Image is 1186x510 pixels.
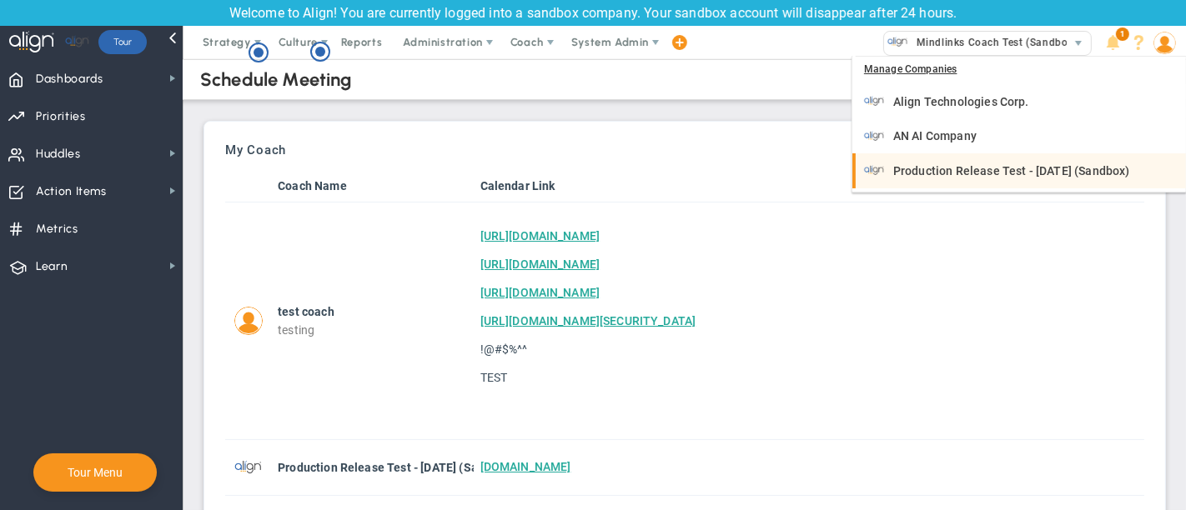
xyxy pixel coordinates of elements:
span: AN AI Company [893,130,977,142]
img: 33500.Company.photo [887,32,908,52]
li: Announcements [1100,26,1126,59]
div: Schedule Meeting [200,68,352,91]
img: 10991.Company.photo [864,91,885,112]
h3: My Coach [225,142,286,157]
a: [DOMAIN_NAME] [480,460,571,473]
a: [URL][DOMAIN_NAME] [480,286,601,299]
span: Align Technologies Corp. [893,96,1029,107]
button: Tour Menu [63,465,128,480]
span: select [1067,32,1091,55]
p: !@#$%^^ [480,341,1138,357]
strong: test coach [278,305,334,318]
span: Huddles [36,137,81,172]
a: [URL][DOMAIN_NAME][SECURITY_DATA] [480,314,696,327]
span: testing [278,323,314,337]
span: Learn [36,249,68,284]
span: Metrics [36,212,78,247]
p: TEST [480,369,1138,386]
span: Reports [333,26,391,59]
span: Mindlinks Coach Test (Sandbox) [908,32,1078,53]
span: Production Release Test - [DATE] (Sandbox) [893,165,1130,177]
img: Production Release Test - 19th Aug (Sandbox) [234,453,263,482]
li: Help & Frequently Asked Questions (FAQ) [1126,26,1152,59]
span: Coach [510,36,544,48]
a: [URL][DOMAIN_NAME] [480,257,601,271]
span: Strategy [203,36,251,48]
th: Calendar Link [474,170,1144,202]
img: 33466.Company.photo [864,160,885,181]
a: [URL][DOMAIN_NAME] [480,229,601,242]
img: 32551.Company.photo [864,126,885,147]
span: Administration [403,36,482,48]
span: Priorities [36,99,86,134]
th: Coach Name [271,170,473,202]
strong: Production Release Test - [DATE] (Sandbox) [278,461,515,474]
span: 1 [1116,27,1129,41]
img: 64089.Person.photo [1153,32,1176,54]
span: System Admin [571,36,649,48]
div: Manage Companies [852,56,1186,84]
span: Culture [279,36,318,48]
span: Action Items [36,174,107,209]
img: test coach [234,307,263,335]
span: Dashboards [36,62,103,97]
